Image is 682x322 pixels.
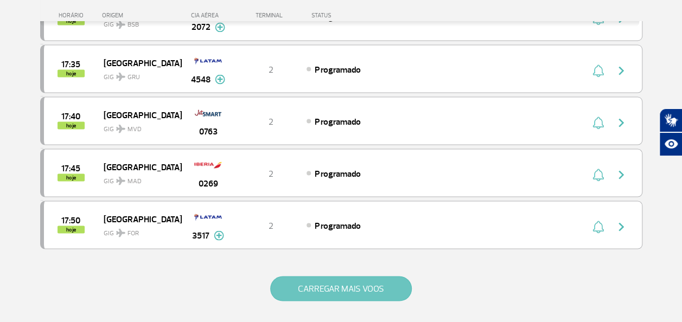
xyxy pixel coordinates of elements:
[191,73,211,86] span: 4548
[269,220,273,231] span: 2
[104,55,173,69] span: [GEOGRAPHIC_DATA]
[215,74,225,84] img: mais-info-painel-voo.svg
[192,21,211,34] span: 2072
[659,108,682,156] div: Plugin de acessibilidade da Hand Talk.
[315,220,360,231] span: Programado
[104,222,173,238] span: GIG
[116,72,125,81] img: destiny_airplane.svg
[128,228,139,238] span: FOR
[269,64,273,75] span: 2
[592,64,604,77] img: sino-painel-voo.svg
[61,112,80,120] span: 2025-08-26 17:40:00
[61,164,80,172] span: 2025-08-26 17:45:00
[58,121,85,129] span: hoje
[270,276,412,301] button: CARREGAR MAIS VOOS
[659,132,682,156] button: Abrir recursos assistivos.
[192,229,209,242] span: 3517
[235,12,306,19] div: TERMINAL
[306,12,394,19] div: STATUS
[592,220,604,233] img: sino-painel-voo.svg
[104,66,173,82] span: GIG
[615,64,628,77] img: seta-direita-painel-voo.svg
[61,60,80,68] span: 2025-08-26 17:35:00
[615,168,628,181] img: seta-direita-painel-voo.svg
[128,72,140,82] span: GRU
[128,176,142,186] span: MAD
[181,12,235,19] div: CIA AÉREA
[199,125,218,138] span: 0763
[315,116,360,127] span: Programado
[58,69,85,77] span: hoje
[102,12,181,19] div: ORIGEM
[199,177,218,190] span: 0269
[269,116,273,127] span: 2
[61,216,80,224] span: 2025-08-26 17:50:00
[104,107,173,121] span: [GEOGRAPHIC_DATA]
[315,168,360,179] span: Programado
[104,159,173,173] span: [GEOGRAPHIC_DATA]
[592,168,604,181] img: sino-painel-voo.svg
[104,118,173,134] span: GIG
[269,168,273,179] span: 2
[615,220,628,233] img: seta-direita-painel-voo.svg
[592,116,604,129] img: sino-painel-voo.svg
[659,108,682,132] button: Abrir tradutor de língua de sinais.
[215,22,225,32] img: mais-info-painel-voo.svg
[58,173,85,181] span: hoje
[615,116,628,129] img: seta-direita-painel-voo.svg
[116,124,125,133] img: destiny_airplane.svg
[116,176,125,185] img: destiny_airplane.svg
[116,228,125,237] img: destiny_airplane.svg
[214,230,224,240] img: mais-info-painel-voo.svg
[104,170,173,186] span: GIG
[104,211,173,226] span: [GEOGRAPHIC_DATA]
[315,64,360,75] span: Programado
[58,226,85,233] span: hoje
[43,12,103,19] div: HORÁRIO
[128,124,142,134] span: MVD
